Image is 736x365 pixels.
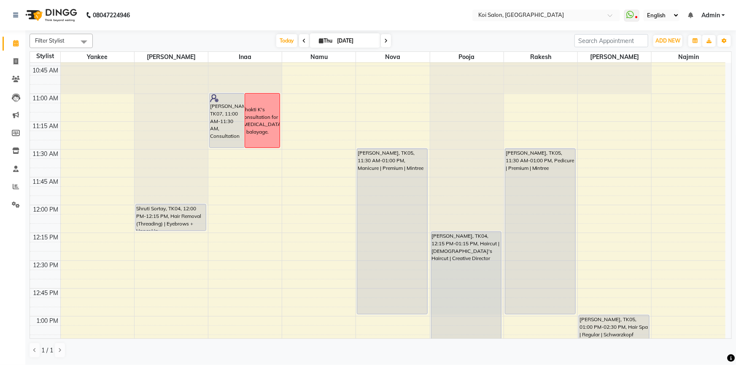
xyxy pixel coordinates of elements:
input: Search Appointment [574,34,648,47]
div: Bhakti K's consultation for [MEDICAL_DATA] & balayage. [242,106,283,136]
span: Inaa [208,52,282,62]
span: Today [276,34,297,47]
div: [PERSON_NAME], TK05, 11:30 AM-01:00 PM, Pedicure | Premium | Mintree [505,149,575,314]
span: [PERSON_NAME] [578,52,651,62]
div: 1:00 PM [35,317,60,325]
span: Yankee [61,52,134,62]
div: 11:45 AM [31,177,60,186]
div: 12:45 PM [32,289,60,298]
img: logo [22,3,79,27]
span: Namu [282,52,356,62]
div: 10:45 AM [31,66,60,75]
span: ADD NEW [655,38,680,44]
span: 1 / 1 [41,346,53,355]
input: 2025-09-04 [334,35,377,47]
span: Filter Stylist [35,37,65,44]
div: 11:30 AM [31,150,60,158]
div: 12:15 PM [32,233,60,242]
span: Najmin [652,52,725,62]
div: [PERSON_NAME], TK04, 12:15 PM-01:15 PM, Haircut | [DEMOGRAPHIC_DATA]'s Haircut | Creative Director [431,232,501,341]
button: ADD NEW [653,35,682,47]
div: 12:00 PM [32,205,60,214]
div: [PERSON_NAME], TK05, 11:30 AM-01:00 PM, Manicure | Premium | Mintree [357,149,427,314]
div: Stylist [30,52,60,61]
span: Pooja [430,52,504,62]
div: 12:30 PM [32,261,60,270]
span: Admin [701,11,720,20]
span: Thu [317,38,334,44]
span: Nova [356,52,429,62]
div: 11:00 AM [31,94,60,103]
span: Rakesh [504,52,577,62]
div: [PERSON_NAME], TK07, 11:00 AM-11:30 AM, Consultation [210,94,244,148]
div: 11:15 AM [31,122,60,131]
div: Shruti Sortay, TK04, 12:00 PM-12:15 PM, Hair Removal (Threading) | Eyebrows + Upper Lip [136,204,206,231]
b: 08047224946 [93,3,130,27]
span: [PERSON_NAME] [135,52,208,62]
